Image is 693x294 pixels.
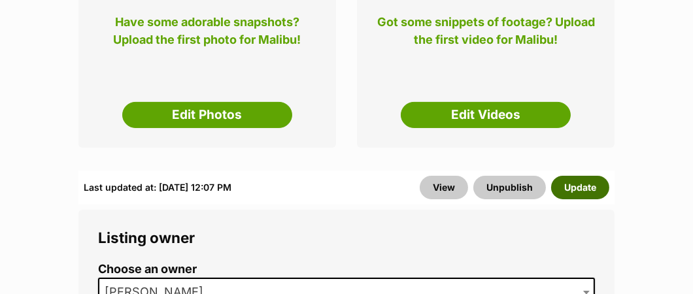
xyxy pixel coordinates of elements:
[98,263,595,276] label: Choose an owner
[98,13,316,56] p: Have some adorable snapshots? Upload the first photo for Malibu!
[473,176,546,199] button: Unpublish
[401,102,571,128] a: Edit Videos
[377,13,595,56] p: Got some snippets of footage? Upload the first video for Malibu!
[84,176,231,199] div: Last updated at: [DATE] 12:07 PM
[98,229,195,246] span: Listing owner
[420,176,468,199] a: View
[551,176,609,199] button: Update
[122,102,292,128] a: Edit Photos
